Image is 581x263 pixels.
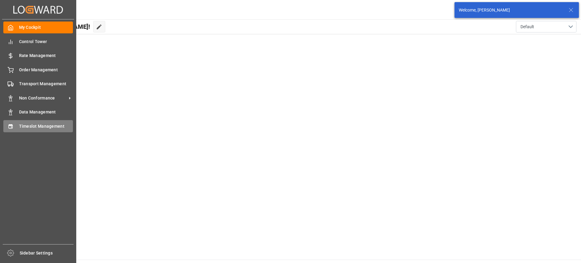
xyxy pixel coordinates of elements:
[3,120,73,132] a: Timeslot Management
[3,35,73,47] a: Control Tower
[19,39,73,45] span: Control Tower
[19,95,67,101] span: Non Conformance
[25,21,90,32] span: Hello [PERSON_NAME]!
[516,21,576,32] button: open menu
[3,50,73,62] a: Rate Management
[3,78,73,90] a: Transport Management
[3,22,73,33] a: My Cockpit
[19,81,73,87] span: Transport Management
[19,123,73,130] span: Timeslot Management
[520,24,534,30] span: Default
[459,7,563,13] div: Welcome, [PERSON_NAME]
[19,109,73,115] span: Data Management
[3,64,73,76] a: Order Management
[3,106,73,118] a: Data Management
[19,67,73,73] span: Order Management
[20,250,74,256] span: Sidebar Settings
[19,24,73,31] span: My Cockpit
[19,52,73,59] span: Rate Management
